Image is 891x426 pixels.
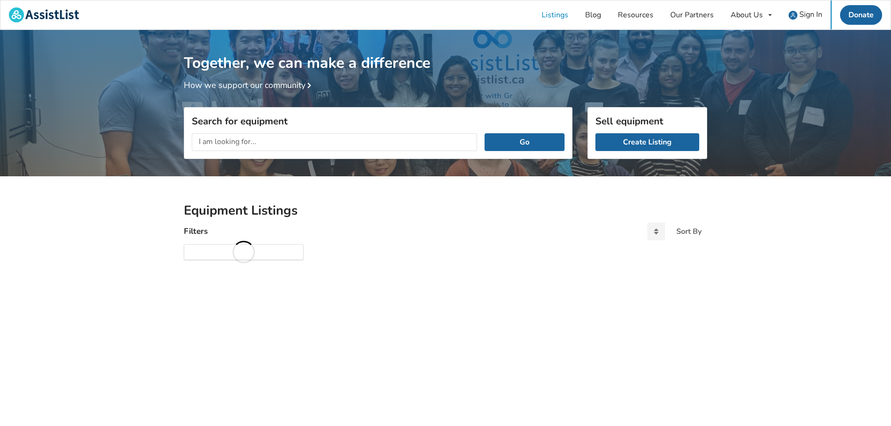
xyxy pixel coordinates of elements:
[595,115,699,127] h3: Sell equipment
[192,133,477,151] input: I am looking for...
[9,7,79,22] img: assistlist-logo
[789,11,797,20] img: user icon
[799,9,822,20] span: Sign In
[533,0,577,29] a: Listings
[662,0,722,29] a: Our Partners
[184,226,208,237] h4: Filters
[731,11,763,19] div: About Us
[184,79,315,91] a: How we support our community
[595,133,699,151] a: Create Listing
[485,133,565,151] button: Go
[184,202,707,219] h2: Equipment Listings
[780,0,831,29] a: user icon Sign In
[184,30,707,72] h1: Together, we can make a difference
[609,0,662,29] a: Resources
[192,115,565,127] h3: Search for equipment
[577,0,609,29] a: Blog
[676,228,702,235] div: Sort By
[840,5,882,25] a: Donate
